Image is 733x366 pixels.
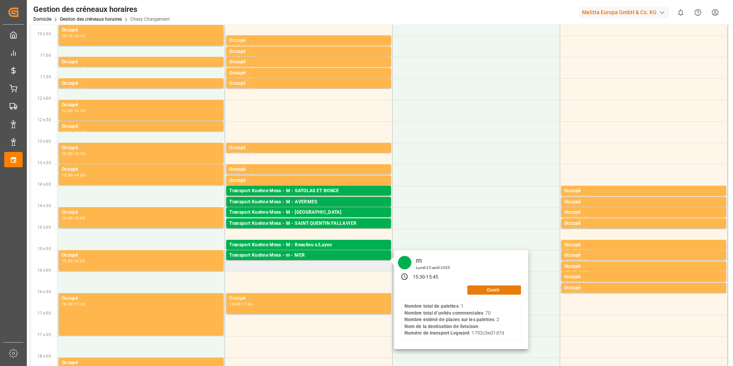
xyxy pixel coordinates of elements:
[229,241,388,249] div: Transport Kuehne Mess - M - Beaulieu s/Layon
[564,195,575,198] div: 14:00
[240,302,242,306] div: -
[240,173,242,177] div: -
[229,302,240,306] div: 16:30
[229,195,388,201] div: Palettes : ,TU : 8,Ville : [PERSON_NAME] ET BONCE,Arrivée : [DATE] 00:00:00
[404,317,494,322] b: Nombre estimé de places sur les palettes
[73,302,74,306] div: -
[38,139,51,143] span: 13 h 00
[62,34,73,38] div: 10:15
[564,270,575,274] div: 15:45
[229,252,388,259] div: Transport Kuehne Mess - m - MER
[62,80,220,87] div: Occupé
[73,66,74,69] div: -
[229,216,388,223] div: Palettes : ,TU : 12,Ville : [GEOGRAPHIC_DATA],[GEOGRAPHIC_DATA] : [DATE] 00:00:00
[577,270,588,274] div: 16:00
[575,206,577,209] div: -
[564,252,723,259] div: Occupé
[575,216,577,220] div: -
[229,187,388,195] div: Transport Kuehne Mess - M - SATOLAS ET BONCE
[413,274,425,281] div: 15:30
[564,209,723,216] div: Occupé
[74,259,85,263] div: 16:00
[564,198,723,206] div: Occupé
[229,185,240,188] div: 13:45
[62,252,220,259] div: Occupé
[62,101,220,109] div: Occupé
[62,166,220,173] div: Occupé
[74,109,85,112] div: 12:30
[73,109,74,112] div: -
[672,4,689,21] button: Afficher 0 nouvelles notifications
[564,220,723,228] div: Occupé
[73,259,74,263] div: -
[38,311,51,315] span: 17 h 00
[240,56,242,59] div: -
[564,292,575,295] div: 16:15
[564,241,723,249] div: Occupé
[242,56,253,59] div: 11:00
[564,281,575,284] div: 16:00
[229,166,388,173] div: Occupé
[60,16,122,22] a: Gestion des créneaux horaires
[62,66,73,69] div: 11:00
[74,87,85,91] div: 11:45
[404,330,470,336] b: Numéro de transport Logward
[229,69,388,77] div: Occupé
[229,173,240,177] div: 13:30
[38,268,51,272] span: 16 h 00
[240,45,242,48] div: -
[575,249,577,252] div: -
[229,87,240,91] div: 11:30
[579,5,672,20] button: Melitta Europa GmbH & Co. KG
[38,225,51,229] span: 15 h 00
[38,354,51,358] span: 18 h 00
[425,274,426,281] div: -
[38,96,51,101] span: 12 h 00
[577,281,588,284] div: 16:15
[74,302,85,306] div: 17:30
[564,249,575,252] div: 15:15
[229,295,388,302] div: Occupé
[62,130,73,134] div: 12:30
[229,198,388,206] div: Transport Kuehne Mess - M - AVERMES
[62,144,220,152] div: Occupé
[73,216,74,220] div: -
[240,185,242,188] div: -
[73,130,74,134] div: -
[575,270,577,274] div: -
[582,8,657,16] font: Melitta Europa GmbH & Co. KG
[62,152,73,155] div: 13:00
[38,161,51,165] span: 13 h 30
[426,274,438,281] div: 15:45
[577,259,588,263] div: 15:45
[62,302,73,306] div: 16:30
[74,34,85,38] div: 10:45
[62,123,220,130] div: Occupé
[62,26,220,34] div: Occupé
[229,66,240,69] div: 11:00
[229,48,388,56] div: Occupé
[240,87,242,91] div: -
[74,130,85,134] div: 12:45
[229,209,388,216] div: Transport Kuehne Mess - M - [GEOGRAPHIC_DATA]
[62,87,73,91] div: 11:30
[242,77,253,81] div: 11:30
[229,220,388,228] div: Transport Kuehne Mess - M - SAINT QUENTIN FALLAVIER
[229,45,240,48] div: 10:30
[38,118,51,122] span: 12 h 30
[229,206,388,213] div: Palettes : ,TU : 95,Ville : AVERMES,Arrivée : [DATE] 00:00:00
[229,80,388,87] div: Occupé
[577,216,588,220] div: 14:45
[33,16,51,22] a: Domicile
[40,75,51,79] span: 11:30
[38,32,51,36] span: 10 h 30
[404,303,504,337] div: : 1 : 70 : 2 : : 1792c5e01d7d
[38,290,51,294] span: 16 h 30
[38,247,51,251] span: 15 h 30
[229,249,388,256] div: Palettes : ,TU : 39,Ville : Beaulieu s/[GEOGRAPHIC_DATA],[GEOGRAPHIC_DATA] : [DATE] 00:00:00
[229,56,240,59] div: 10:45
[577,206,588,209] div: 14:30
[229,152,240,155] div: 13:00
[564,263,723,270] div: Occupé
[575,259,577,263] div: -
